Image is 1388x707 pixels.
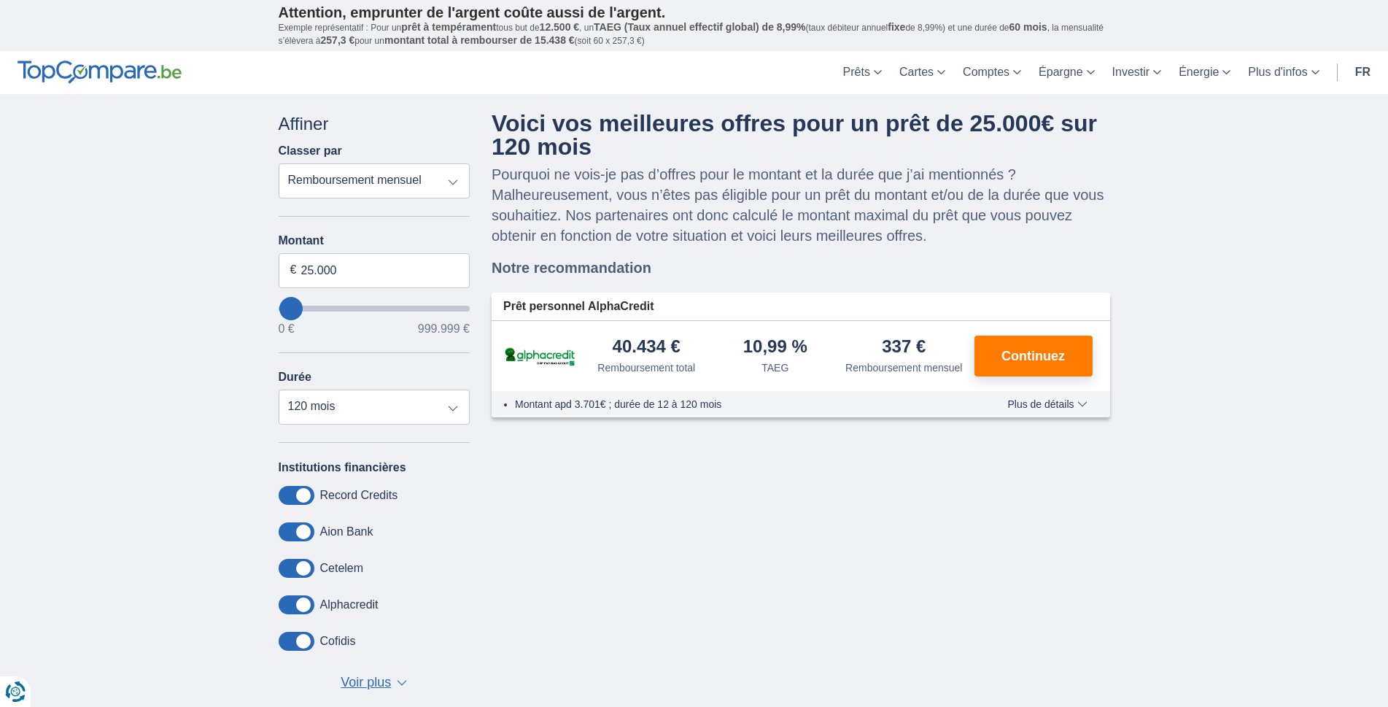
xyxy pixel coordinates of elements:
[320,635,356,648] label: Cofidis
[279,461,406,474] label: Institutions financières
[954,51,1030,94] a: Comptes
[888,21,905,33] span: fixe
[1001,349,1065,363] span: Continuez
[492,164,1110,246] p: Pourquoi ne vois-je pas d’offres pour le montant et la durée que j’ai mentionnés ? Malheureusemen...
[503,298,654,315] span: Prêt personnel AlphaCredit
[290,262,297,279] span: €
[320,562,364,575] label: Cetelem
[594,21,805,33] span: TAEG (Taux annuel effectif global) de 8,99%
[1007,399,1087,409] span: Plus de détails
[613,338,681,358] div: 40.434 €
[597,360,695,375] div: Remboursement total
[1239,51,1327,94] a: Plus d'infos
[320,598,379,611] label: Alphacredit
[279,234,470,247] label: Montant
[515,397,965,412] li: Montant apd 3.701€ ; durée de 12 à 120 mois
[1346,51,1379,94] a: fr
[401,21,496,33] span: prêt à tempérament
[503,345,576,368] img: pret personnel AlphaCredit
[18,61,182,84] img: TopCompare
[845,360,962,375] div: Remboursement mensuel
[279,21,1110,47] p: Exemple représentatif : Pour un tous but de , un (taux débiteur annuel de 8,99%) et une durée de ...
[279,112,470,136] div: Affiner
[882,338,926,358] div: 337 €
[540,21,580,33] span: 12.500 €
[384,34,575,46] span: montant total à rembourser de 15.438 €
[341,673,391,692] span: Voir plus
[761,360,788,375] div: TAEG
[996,398,1098,410] button: Plus de détails
[1030,51,1104,94] a: Épargne
[418,323,470,335] span: 999.999 €
[321,34,355,46] span: 257,3 €
[492,112,1110,158] h4: Voici vos meilleures offres pour un prêt de 25.000€ sur 120 mois
[279,4,1110,21] p: Attention, emprunter de l'argent coûte aussi de l'argent.
[279,306,470,312] input: wantToBorrow
[1009,21,1047,33] span: 60 mois
[1104,51,1171,94] a: Investir
[279,323,295,335] span: 0 €
[336,673,411,693] button: Voir plus ▼
[891,51,954,94] a: Cartes
[320,489,398,502] label: Record Credits
[834,51,891,94] a: Prêts
[397,680,407,686] span: ▼
[279,371,311,384] label: Durée
[320,525,373,538] label: Aion Bank
[974,336,1093,376] button: Continuez
[1170,51,1239,94] a: Énergie
[279,144,342,158] label: Classer par
[743,338,807,358] div: 10,99 %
